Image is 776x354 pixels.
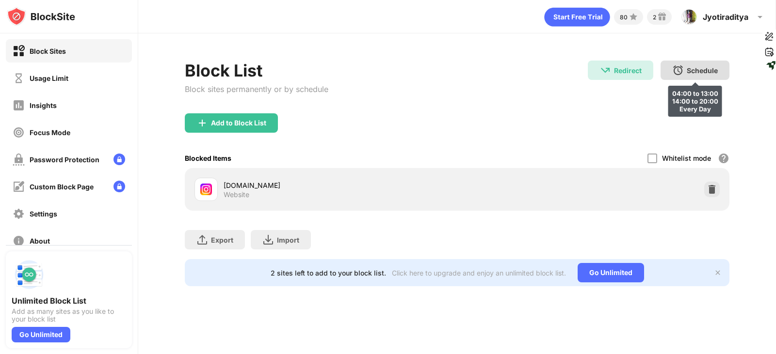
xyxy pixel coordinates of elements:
div: Add as many sites as you like to your block list [12,308,126,323]
div: Schedule [687,66,718,75]
div: Block Sites [30,47,66,55]
img: push-block-list.svg [12,257,47,292]
img: ACg8ocIPNAJXvwxoutMnCGDOje8aq6jYuWYvstOxVlQELepPfc8honc=s96-c [681,9,697,25]
div: Every Day [672,105,718,113]
img: about-off.svg [13,235,25,247]
div: About [30,237,50,245]
div: Block List [185,61,328,80]
div: Unlimited Block List [12,296,126,306]
div: Block sites permanently or by schedule [185,84,328,94]
img: x-button.svg [714,269,722,277]
img: reward-small.svg [656,11,668,23]
div: Insights [30,101,57,109]
div: 80 [620,14,628,21]
img: time-usage-off.svg [13,72,25,84]
div: Password Protection [30,155,99,164]
div: 2 [653,14,656,21]
div: Custom Block Page [30,183,94,191]
img: block-on.svg [13,45,25,57]
div: Settings [30,210,57,218]
div: Focus Mode [30,128,70,137]
div: Blocked Items [185,154,231,162]
img: favicons [200,184,212,195]
img: password-protection-off.svg [13,154,25,166]
div: 04:00 to 13:00 [672,90,718,97]
div: [DOMAIN_NAME] [224,180,457,190]
div: Click here to upgrade and enjoy an unlimited block list. [392,269,566,277]
img: points-small.svg [628,11,639,23]
img: lock-menu.svg [113,181,125,192]
div: Website [224,190,249,199]
img: lock-menu.svg [113,154,125,165]
img: focus-off.svg [13,126,25,139]
img: settings-off.svg [13,208,25,220]
div: Redirect [614,66,642,75]
div: Jyotiraditya [703,12,748,22]
div: Export [211,236,233,244]
div: 2 sites left to add to your block list. [271,269,386,277]
img: customize-block-page-off.svg [13,181,25,193]
div: animation [544,7,610,27]
div: Go Unlimited [578,263,644,282]
div: Add to Block List [211,119,266,127]
div: Usage Limit [30,74,68,82]
img: insights-off.svg [13,99,25,111]
img: logo-blocksite.svg [7,7,75,26]
div: 14:00 to 20:00 [672,97,718,105]
div: Import [277,236,299,244]
div: Whitelist mode [662,154,711,162]
div: Go Unlimited [12,327,70,342]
